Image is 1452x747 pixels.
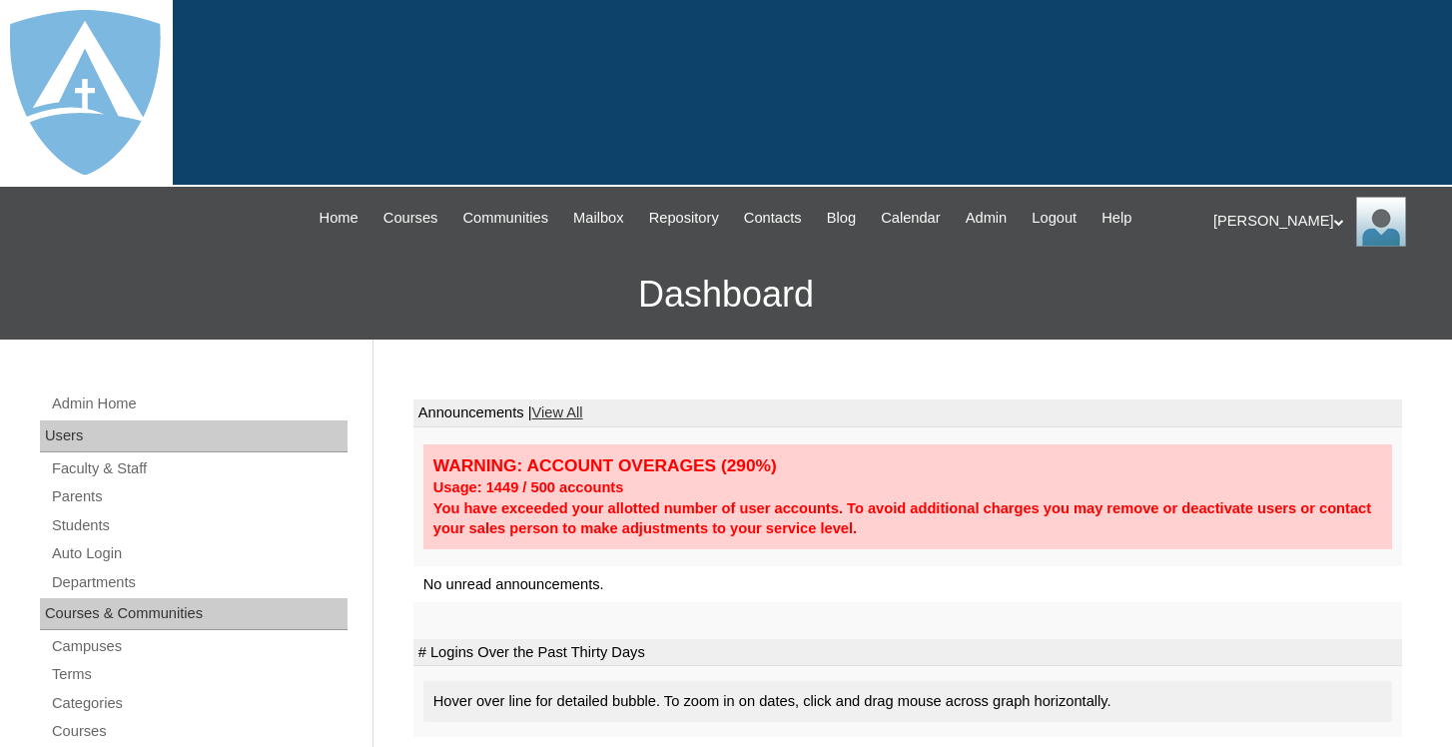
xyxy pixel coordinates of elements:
[1356,197,1406,247] img: Thomas Lambert
[50,570,348,595] a: Departments
[734,207,812,230] a: Contacts
[413,566,1402,603] td: No unread announcements.
[649,207,719,230] span: Repository
[310,207,368,230] a: Home
[1213,197,1432,247] div: [PERSON_NAME]
[423,681,1392,722] div: Hover over line for detailed bubble. To zoom in on dates, click and drag mouse across graph horiz...
[50,719,348,744] a: Courses
[413,399,1402,427] td: Announcements |
[563,207,634,230] a: Mailbox
[1032,207,1077,230] span: Logout
[452,207,558,230] a: Communities
[1101,207,1131,230] span: Help
[462,207,548,230] span: Communities
[50,634,348,659] a: Campuses
[50,691,348,716] a: Categories
[10,10,161,175] img: logo-white.png
[956,207,1018,230] a: Admin
[50,541,348,566] a: Auto Login
[817,207,866,230] a: Blog
[433,454,1382,477] div: WARNING: ACCOUNT OVERAGES (290%)
[383,207,438,230] span: Courses
[881,207,940,230] span: Calendar
[50,513,348,538] a: Students
[320,207,359,230] span: Home
[532,404,583,420] a: View All
[373,207,448,230] a: Courses
[50,662,348,687] a: Terms
[10,250,1442,340] h3: Dashboard
[573,207,624,230] span: Mailbox
[744,207,802,230] span: Contacts
[1022,207,1087,230] a: Logout
[413,639,1402,667] td: # Logins Over the Past Thirty Days
[966,207,1008,230] span: Admin
[639,207,729,230] a: Repository
[50,391,348,416] a: Admin Home
[40,420,348,452] div: Users
[40,598,348,630] div: Courses & Communities
[50,484,348,509] a: Parents
[827,207,856,230] span: Blog
[50,456,348,481] a: Faculty & Staff
[871,207,950,230] a: Calendar
[1091,207,1141,230] a: Help
[433,498,1382,539] div: You have exceeded your allotted number of user accounts. To avoid additional charges you may remo...
[433,479,624,495] strong: Usage: 1449 / 500 accounts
